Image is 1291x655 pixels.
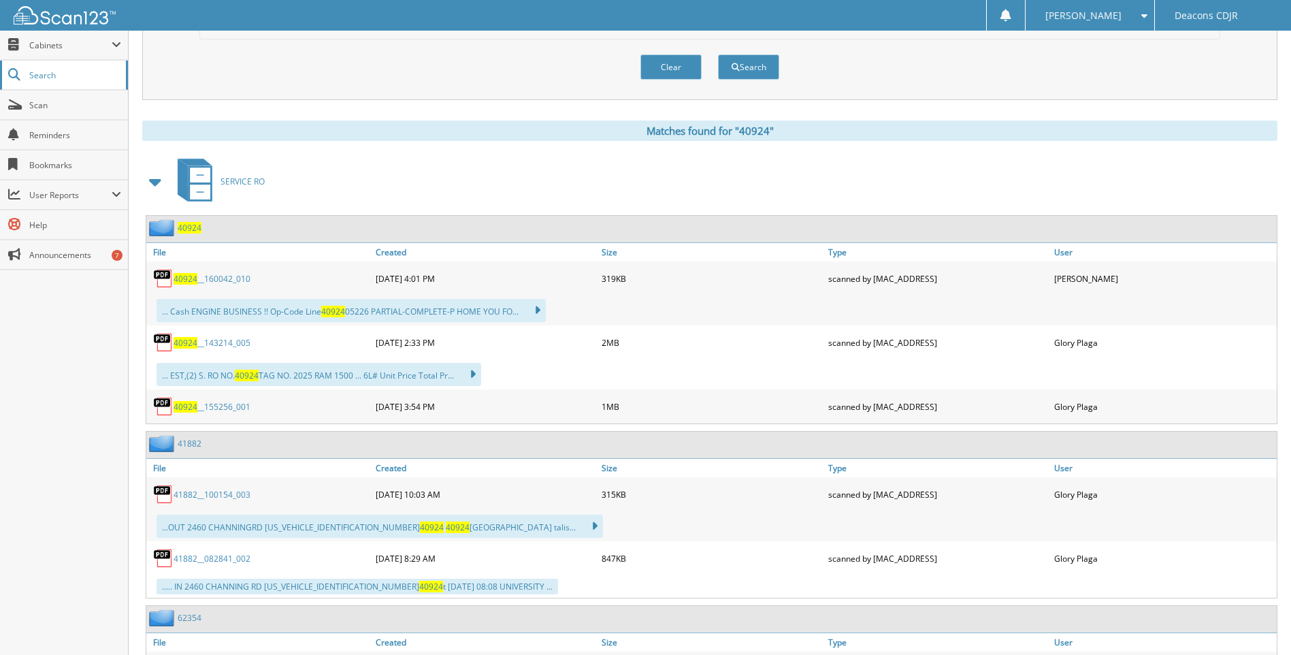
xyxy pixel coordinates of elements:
[29,159,121,171] span: Bookmarks
[825,545,1051,572] div: scanned by [MAC_ADDRESS]
[157,579,558,594] div: ..... IN 2460 CHANNING RD [US_VEHICLE_IDENTIFICATION_NUMBER] t [DATE] 08:08 UNIVERSITY ...
[598,545,824,572] div: 847KB
[372,545,598,572] div: [DATE] 8:29 AM
[146,243,372,261] a: File
[372,243,598,261] a: Created
[1175,12,1238,20] span: Deacons CDJR
[825,393,1051,420] div: scanned by [MAC_ADDRESS]
[169,155,265,208] a: SERVICE RO
[598,243,824,261] a: Size
[29,189,112,201] span: User Reports
[149,219,178,236] img: folder2.png
[178,222,201,234] a: 40924
[157,299,546,322] div: ... Cash ENGINE BUSINESS !! Op-Code Line 05226 PARTIAL-COMPLETE-P HOME YOU FO...
[174,401,197,413] span: 40924
[598,265,824,292] div: 319KB
[372,459,598,477] a: Created
[598,393,824,420] div: 1MB
[1051,459,1277,477] a: User
[372,633,598,652] a: Created
[1051,545,1277,572] div: Glory Plaga
[825,265,1051,292] div: scanned by [MAC_ADDRESS]
[718,54,779,80] button: Search
[157,515,603,538] div: ...OUT 2460 CHANNINGRD [US_VEHICLE_IDENTIFICATION_NUMBER] [GEOGRAPHIC_DATA] talis...
[220,176,265,187] span: SERVICE RO
[1045,12,1122,20] span: [PERSON_NAME]
[146,633,372,652] a: File
[825,243,1051,261] a: Type
[419,581,443,592] span: 40924
[825,633,1051,652] a: Type
[1051,329,1277,356] div: Glory Plaga
[153,396,174,417] img: PDF.png
[825,329,1051,356] div: scanned by [MAC_ADDRESS]
[29,39,112,51] span: Cabinets
[321,306,345,317] span: 40924
[1051,633,1277,652] a: User
[174,401,250,413] a: 40924__155256_001
[640,54,702,80] button: Clear
[420,522,444,533] span: 40924
[372,393,598,420] div: [DATE] 3:54 PM
[153,548,174,569] img: PDF.png
[153,332,174,353] img: PDF.png
[29,99,121,111] span: Scan
[174,489,250,500] a: 41882__100154_003
[157,363,481,386] div: ... EST,(2) S. RO NO. TAG NO. 2025 RAM 1500 ... 6L# Unit Price Total Pr...
[825,459,1051,477] a: Type
[178,438,201,449] a: 41882
[149,609,178,626] img: folder2.png
[178,612,201,624] a: 62354
[446,522,470,533] span: 40924
[1051,481,1277,508] div: Glory Plaga
[1051,393,1277,420] div: Glory Plaga
[174,273,250,285] a: 40924__160042_010
[29,219,121,231] span: Help
[146,459,372,477] a: File
[153,268,174,289] img: PDF.png
[112,250,122,261] div: 7
[235,370,259,381] span: 40924
[372,329,598,356] div: [DATE] 2:33 PM
[598,459,824,477] a: Size
[1223,590,1291,655] iframe: Chat Widget
[174,337,250,349] a: 40924__143214_005
[174,337,197,349] span: 40924
[29,129,121,141] span: Reminders
[598,481,824,508] div: 315KB
[598,329,824,356] div: 2MB
[372,481,598,508] div: [DATE] 10:03 AM
[1051,265,1277,292] div: [PERSON_NAME]
[174,273,197,285] span: 40924
[149,435,178,452] img: folder2.png
[372,265,598,292] div: [DATE] 4:01 PM
[598,633,824,652] a: Size
[825,481,1051,508] div: scanned by [MAC_ADDRESS]
[29,249,121,261] span: Announcements
[142,121,1277,141] div: Matches found for "40924"
[153,484,174,505] img: PDF.png
[1051,243,1277,261] a: User
[14,6,116,25] img: scan123-logo-white.svg
[174,553,250,564] a: 41882__082841_002
[29,69,119,81] span: Search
